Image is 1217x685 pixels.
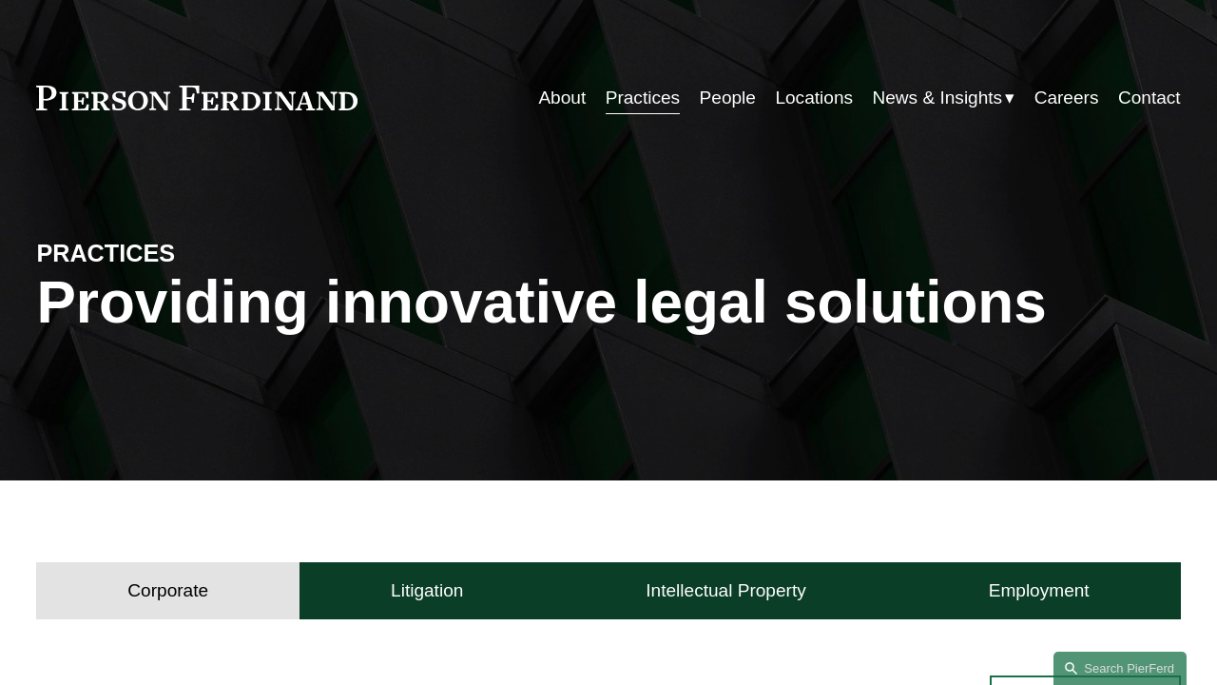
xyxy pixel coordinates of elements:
h4: Employment [989,579,1090,602]
h4: PRACTICES [36,238,322,268]
a: Careers [1034,80,1099,116]
a: Search this site [1053,652,1187,685]
h1: Providing innovative legal solutions [36,268,1180,336]
a: Locations [775,80,853,116]
h4: Litigation [391,579,463,602]
span: News & Insights [872,82,1002,114]
a: Practices [606,80,680,116]
a: Contact [1118,80,1181,116]
h4: Intellectual Property [646,579,805,602]
a: People [700,80,756,116]
a: About [538,80,586,116]
a: folder dropdown [872,80,1014,116]
h4: Corporate [127,579,208,602]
